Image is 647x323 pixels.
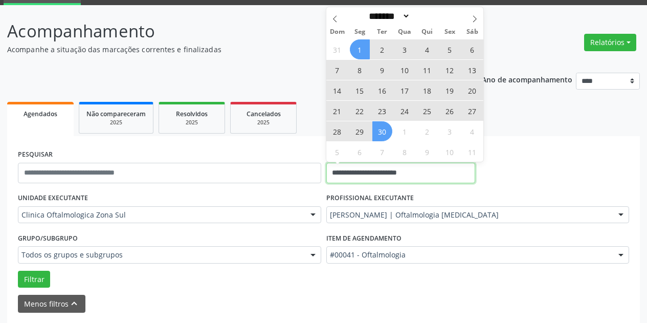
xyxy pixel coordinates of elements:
[366,11,411,21] select: Month
[21,210,300,220] span: Clinica Oftalmologica Zona Sul
[417,80,437,100] span: Setembro 18, 2025
[440,121,460,141] span: Outubro 3, 2025
[326,190,414,206] label: PROFISSIONAL EXECUTANTE
[417,142,437,162] span: Outubro 9, 2025
[417,39,437,59] span: Setembro 4, 2025
[330,250,609,260] span: #00041 - Oftalmologia
[350,60,370,80] span: Setembro 8, 2025
[372,101,392,121] span: Setembro 23, 2025
[326,29,349,35] span: Dom
[326,230,401,246] label: Item de agendamento
[86,119,146,126] div: 2025
[350,80,370,100] span: Setembro 15, 2025
[440,60,460,80] span: Setembro 12, 2025
[327,39,347,59] span: Agosto 31, 2025
[395,39,415,59] span: Setembro 3, 2025
[438,29,461,35] span: Sex
[393,29,416,35] span: Qua
[238,119,289,126] div: 2025
[327,80,347,100] span: Setembro 14, 2025
[350,121,370,141] span: Setembro 29, 2025
[395,80,415,100] span: Setembro 17, 2025
[24,110,57,118] span: Agendados
[482,73,572,85] p: Ano de acompanhamento
[350,101,370,121] span: Setembro 22, 2025
[18,190,88,206] label: UNIDADE EXECUTANTE
[462,60,482,80] span: Setembro 13, 2025
[462,39,482,59] span: Setembro 6, 2025
[440,80,460,100] span: Setembro 19, 2025
[372,142,392,162] span: Outubro 7, 2025
[417,121,437,141] span: Outubro 2, 2025
[18,271,50,288] button: Filtrar
[350,39,370,59] span: Setembro 1, 2025
[395,142,415,162] span: Outubro 8, 2025
[410,11,444,21] input: Year
[372,80,392,100] span: Setembro 16, 2025
[372,60,392,80] span: Setembro 9, 2025
[395,60,415,80] span: Setembro 10, 2025
[21,250,300,260] span: Todos os grupos e subgrupos
[7,44,450,55] p: Acompanhe a situação das marcações correntes e finalizadas
[461,29,483,35] span: Sáb
[327,101,347,121] span: Setembro 21, 2025
[86,110,146,118] span: Não compareceram
[371,29,393,35] span: Ter
[395,101,415,121] span: Setembro 24, 2025
[395,121,415,141] span: Outubro 1, 2025
[247,110,281,118] span: Cancelados
[417,101,437,121] span: Setembro 25, 2025
[176,110,208,118] span: Resolvidos
[440,142,460,162] span: Outubro 10, 2025
[18,295,85,313] button: Menos filtroskeyboard_arrow_up
[372,39,392,59] span: Setembro 2, 2025
[417,60,437,80] span: Setembro 11, 2025
[462,142,482,162] span: Outubro 11, 2025
[350,142,370,162] span: Outubro 6, 2025
[462,101,482,121] span: Setembro 27, 2025
[584,34,636,51] button: Relatórios
[462,80,482,100] span: Setembro 20, 2025
[7,18,450,44] p: Acompanhamento
[440,39,460,59] span: Setembro 5, 2025
[327,60,347,80] span: Setembro 7, 2025
[327,121,347,141] span: Setembro 28, 2025
[69,298,80,309] i: keyboard_arrow_up
[416,29,438,35] span: Qui
[327,142,347,162] span: Outubro 5, 2025
[462,121,482,141] span: Outubro 4, 2025
[18,147,53,163] label: PESQUISAR
[372,121,392,141] span: Setembro 30, 2025
[348,29,371,35] span: Seg
[330,210,609,220] span: [PERSON_NAME] | Oftalmologia [MEDICAL_DATA]
[166,119,217,126] div: 2025
[440,101,460,121] span: Setembro 26, 2025
[18,230,78,246] label: Grupo/Subgrupo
